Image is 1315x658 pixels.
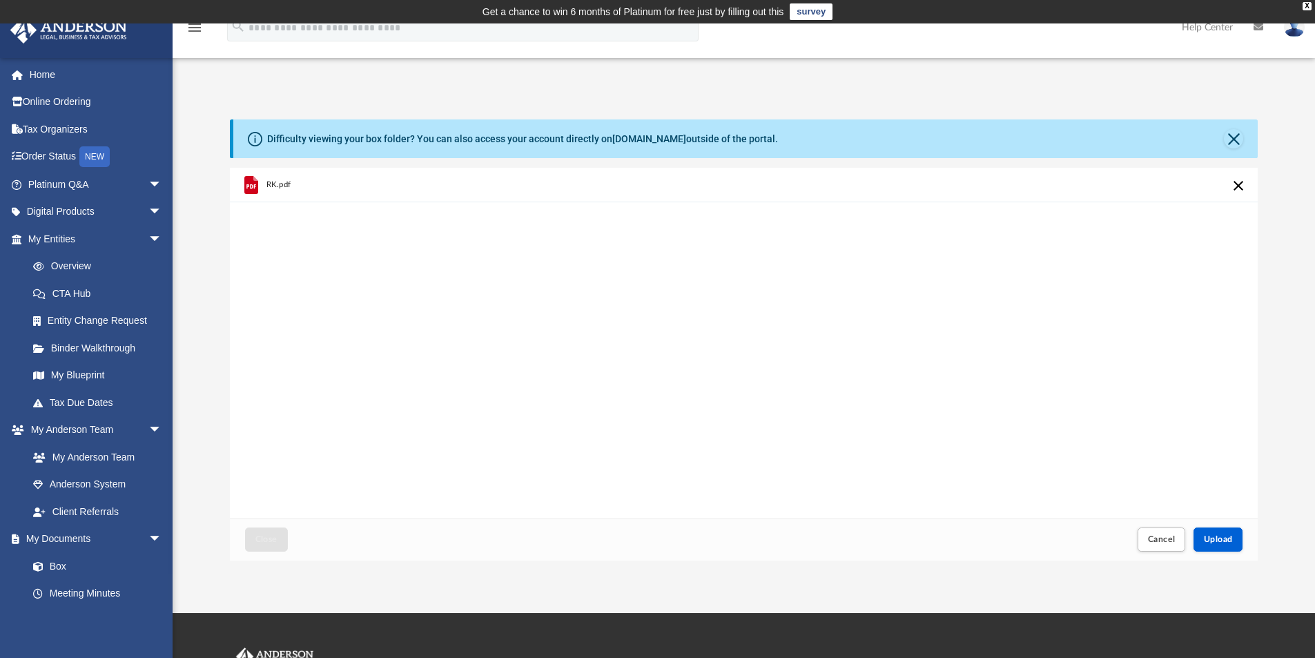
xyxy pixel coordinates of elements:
a: Digital Productsarrow_drop_down [10,198,183,226]
button: Cancel this upload [1230,177,1247,194]
a: Entity Change Request [19,307,183,335]
a: Tax Due Dates [19,389,183,416]
i: search [231,19,246,34]
button: Close [245,528,288,552]
span: RK.pdf [266,180,291,189]
div: NEW [79,146,110,167]
a: Home [10,61,183,88]
a: My Anderson Teamarrow_drop_down [10,416,176,444]
div: grid [230,168,1258,519]
span: arrow_drop_down [148,198,176,226]
button: Cancel [1138,528,1186,552]
a: Order StatusNEW [10,143,183,171]
span: arrow_drop_down [148,171,176,199]
div: Difficulty viewing your box folder? You can also access your account directly on outside of the p... [267,132,778,146]
i: menu [186,19,203,36]
span: arrow_drop_down [148,525,176,554]
a: [DOMAIN_NAME] [612,133,686,144]
a: survey [790,3,832,20]
span: arrow_drop_down [148,225,176,253]
a: Forms Library [19,607,169,635]
a: Overview [19,253,183,280]
a: Tax Organizers [10,115,183,143]
span: Close [255,535,277,543]
button: Close [1224,129,1243,148]
img: Anderson Advisors Platinum Portal [6,17,131,43]
span: arrow_drop_down [148,416,176,445]
div: close [1303,2,1312,10]
a: My Anderson Team [19,443,169,471]
a: Online Ordering [10,88,183,116]
a: CTA Hub [19,280,183,307]
a: My Entitiesarrow_drop_down [10,225,183,253]
a: Client Referrals [19,498,176,525]
button: Upload [1194,528,1243,552]
a: Platinum Q&Aarrow_drop_down [10,171,183,198]
img: User Pic [1284,17,1305,37]
a: Binder Walkthrough [19,334,183,362]
a: My Blueprint [19,362,176,389]
div: Upload [230,168,1258,561]
span: Upload [1204,535,1233,543]
a: menu [186,26,203,36]
a: Meeting Minutes [19,580,176,608]
a: Anderson System [19,471,176,499]
a: Box [19,552,169,580]
div: Get a chance to win 6 months of Platinum for free just by filling out this [483,3,784,20]
a: My Documentsarrow_drop_down [10,525,176,553]
span: Cancel [1148,535,1176,543]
